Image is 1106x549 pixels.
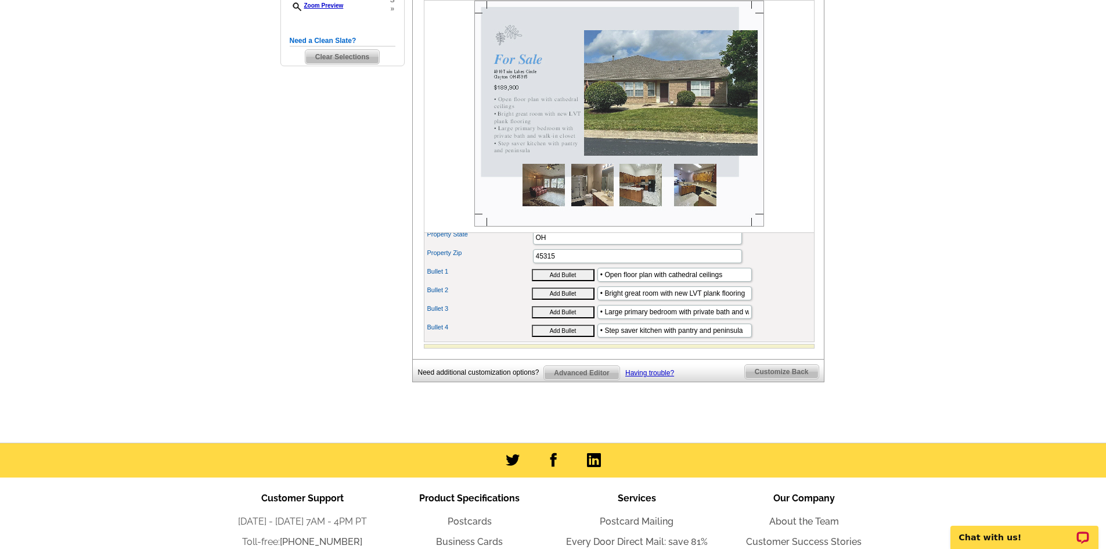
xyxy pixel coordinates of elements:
[625,369,674,377] a: Having trouble?
[427,267,532,277] label: Bullet 1
[290,2,344,9] a: Zoom Preview
[618,493,656,504] span: Services
[418,365,544,380] div: Need additional customization options?
[219,535,386,549] li: Toll-free:
[427,229,532,239] label: Property State
[566,536,708,547] a: Every Door Direct Mail: save 81%
[773,493,835,504] span: Our Company
[261,493,344,504] span: Customer Support
[427,248,532,258] label: Property Zip
[436,536,503,547] a: Business Cards
[600,516,673,527] a: Postcard Mailing
[448,516,492,527] a: Postcards
[532,269,595,281] button: Add Bullet
[474,1,764,227] img: Z18874959_00001_1.jpg
[427,304,532,314] label: Bullet 3
[544,366,619,380] span: Advanced Editor
[219,515,386,529] li: [DATE] - [DATE] 7AM - 4PM PT
[943,512,1106,549] iframe: LiveChat chat widget
[532,288,595,300] button: Add Bullet
[427,322,532,332] label: Bullet 4
[769,516,839,527] a: About the Team
[746,536,862,547] a: Customer Success Stories
[745,365,819,379] span: Customize Back
[543,365,619,381] a: Advanced Editor
[280,536,362,547] a: [PHONE_NUMBER]
[427,285,532,295] label: Bullet 2
[419,493,520,504] span: Product Specifications
[532,325,595,337] button: Add Bullet
[290,35,395,46] h5: Need a Clean Slate?
[390,5,395,13] span: »
[532,306,595,318] button: Add Bullet
[305,50,379,64] span: Clear Selections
